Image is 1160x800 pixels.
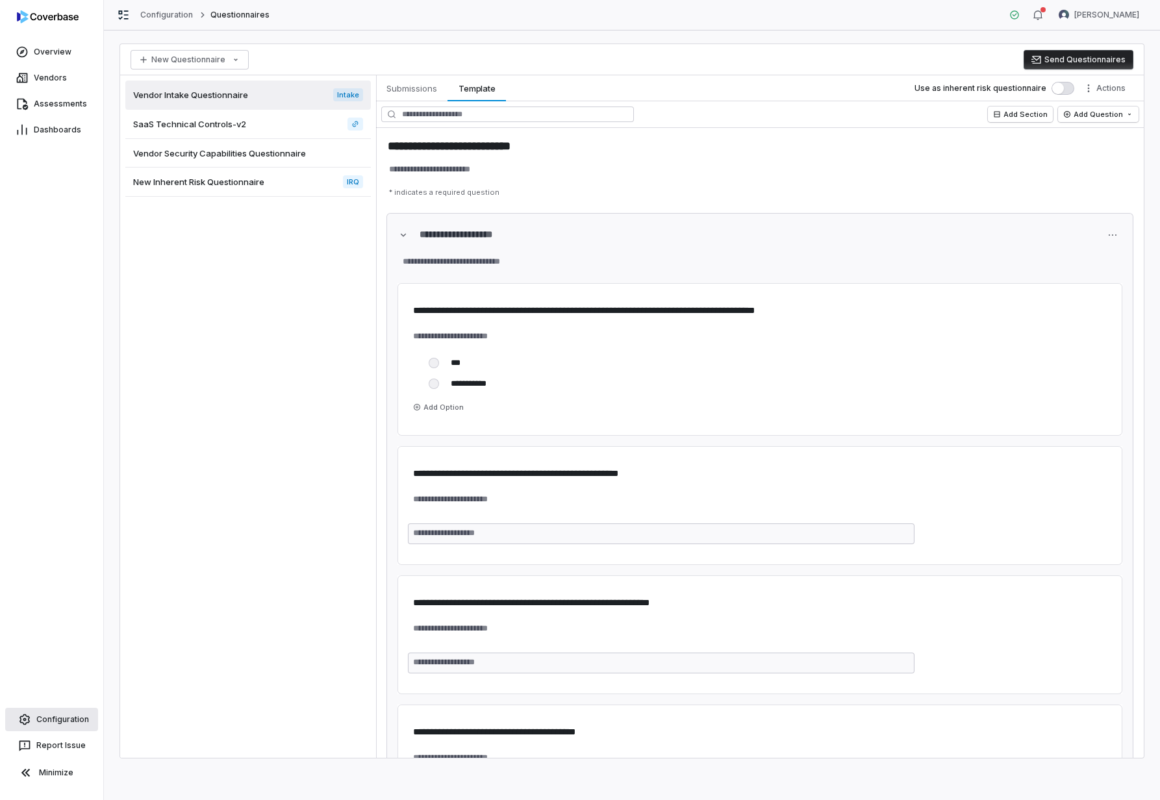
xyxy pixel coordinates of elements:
span: New Inherent Risk Questionnaire [133,176,264,188]
p: * indicates a required question [384,182,1136,203]
span: SaaS Technical Controls-v2 [133,118,246,130]
button: Report Issue [5,734,98,757]
img: Christopher Morgan avatar [1059,10,1069,20]
a: SaaS Technical Controls-v2 [347,118,363,131]
a: SaaS Technical Controls-v2 [125,110,371,139]
span: Dashboards [34,125,81,135]
span: Configuration [36,714,89,725]
button: New Questionnaire [131,50,249,69]
span: IRQ [343,175,363,188]
button: Christopher Morgan avatar[PERSON_NAME] [1051,5,1147,25]
span: Vendor Intake Questionnaire [133,89,248,101]
a: Configuration [140,10,194,20]
a: Configuration [5,708,98,731]
span: Assessments [34,99,87,109]
a: Vendor Security Capabilities Questionnaire [125,139,371,168]
button: More actions [1079,79,1133,98]
button: Minimize [5,760,98,786]
a: Dashboards [3,118,101,142]
a: Assessments [3,92,101,116]
span: Submissions [381,80,442,97]
span: Minimize [39,768,73,778]
button: Add Question [1058,106,1139,122]
button: Add Option [408,399,469,415]
span: Questionnaires [210,10,270,20]
label: Use as inherent risk questionnaire [914,83,1046,94]
span: [PERSON_NAME] [1074,10,1139,20]
a: New Inherent Risk QuestionnaireIRQ [125,168,371,197]
span: Template [453,80,501,97]
span: Vendors [34,73,67,83]
button: Add Section [988,106,1053,122]
span: Intake [333,88,363,101]
a: Vendors [3,66,101,90]
img: logo-D7KZi-bG.svg [17,10,79,23]
a: Vendor Intake QuestionnaireIntake [125,81,371,110]
a: Overview [3,40,101,64]
button: Send Questionnaires [1024,50,1133,69]
span: Report Issue [36,740,86,751]
span: Vendor Security Capabilities Questionnaire [133,147,306,159]
span: Overview [34,47,71,57]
